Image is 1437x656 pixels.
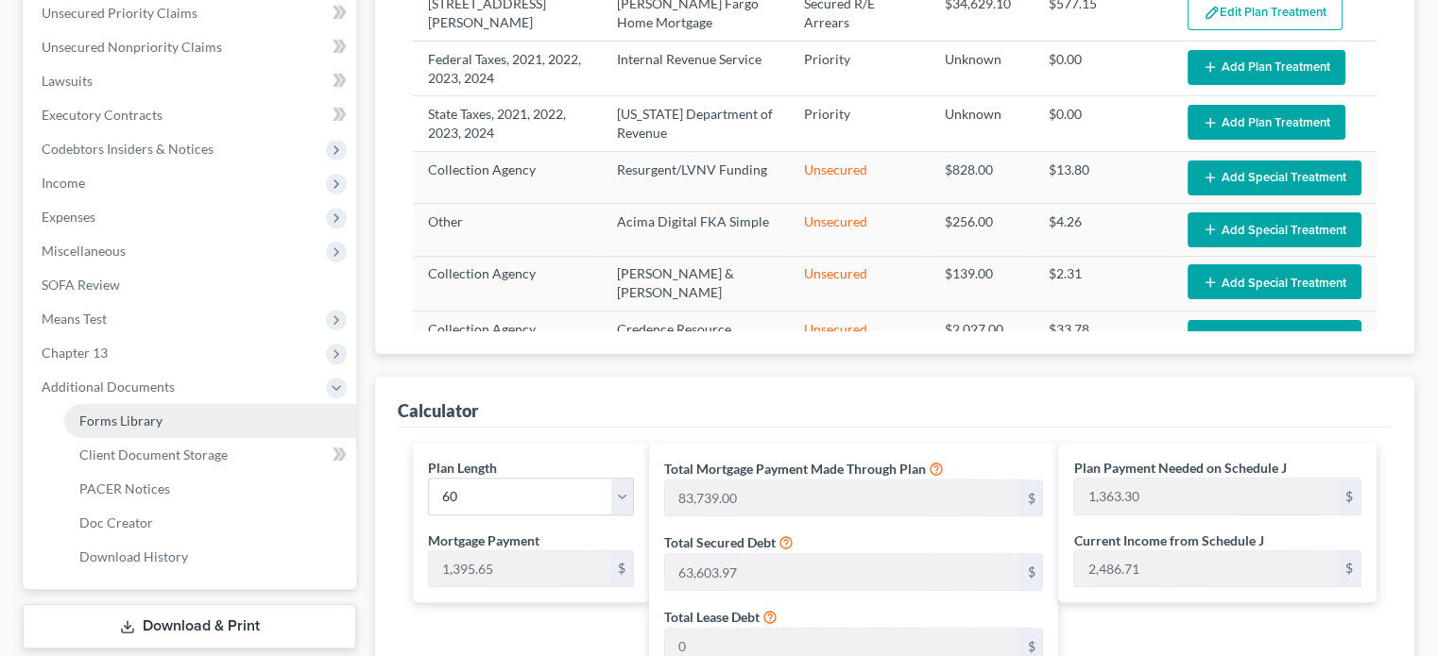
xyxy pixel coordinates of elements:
[1073,458,1286,478] label: Plan Payment Needed on Schedule J
[42,345,108,361] span: Chapter 13
[1074,479,1338,514] input: 0.00
[602,311,789,366] td: Credence Resource Management
[1074,551,1338,587] input: 0.00
[429,551,610,587] input: 0.00
[1019,554,1042,590] div: $
[664,607,760,627] label: Total Lease Debt
[26,98,356,132] a: Executory Contracts
[42,107,163,123] span: Executory Contracts
[665,480,1019,516] input: 0.00
[64,540,356,574] a: Download History
[789,311,929,366] td: Unsecured
[789,151,929,203] td: Unsecured
[64,404,356,438] a: Forms Library
[42,141,214,157] span: Codebtors Insiders & Notices
[929,42,1033,96] td: Unknown
[79,412,163,429] span: Forms Library
[42,378,175,395] span: Additional Documents
[79,548,188,564] span: Download History
[1338,479,1360,514] div: $
[42,311,107,327] span: Means Test
[789,42,929,96] td: Priority
[1073,530,1263,550] label: Current Income from Schedule J
[1033,96,1172,151] td: $0.00
[413,42,602,96] td: Federal Taxes, 2021, 2022, 2023, 2024
[42,73,93,89] span: Lawsuits
[64,506,356,540] a: Doc Creator
[789,96,929,151] td: Priority
[1188,212,1361,247] button: Add Special Treatment
[1338,551,1360,587] div: $
[413,204,602,256] td: Other
[602,96,789,151] td: [US_STATE] Department of Revenue
[79,514,153,530] span: Doc Creator
[428,458,497,478] label: Plan Length
[398,399,478,422] div: Calculator
[23,604,356,648] a: Download & Print
[1033,151,1172,203] td: $13.80
[664,459,926,479] label: Total Mortgage Payment Made Through Plan
[929,204,1033,256] td: $256.00
[1033,311,1172,366] td: $33.78
[665,554,1019,590] input: 0.00
[413,96,602,151] td: State Taxes, 2021, 2022, 2023, 2024
[789,204,929,256] td: Unsecured
[26,30,356,64] a: Unsecured Nonpriority Claims
[1188,105,1345,140] button: Add Plan Treatment
[413,311,602,366] td: Collection Agency
[64,472,356,506] a: PACER Notices
[929,151,1033,203] td: $828.00
[42,5,197,21] span: Unsecured Priority Claims
[929,256,1033,311] td: $139.00
[1033,256,1172,311] td: $2.31
[1188,160,1361,195] button: Add Special Treatment
[79,480,170,496] span: PACER Notices
[428,530,539,550] label: Mortgage Payment
[602,151,789,203] td: Resurgent/LVNV Funding
[1188,320,1361,355] button: Add Special Treatment
[42,39,222,55] span: Unsecured Nonpriority Claims
[42,209,95,225] span: Expenses
[26,268,356,302] a: SOFA Review
[1019,480,1042,516] div: $
[1188,264,1361,299] button: Add Special Treatment
[1033,204,1172,256] td: $4.26
[413,256,602,311] td: Collection Agency
[929,311,1033,366] td: $2,027.00
[79,446,228,463] span: Client Document Storage
[42,175,85,191] span: Income
[64,438,356,472] a: Client Document Storage
[1204,5,1220,21] img: edit-pencil-c1479a1de80d8dea1e2430c2f745a3c6a07e9d7aa2eeffe225670001d78357a8.svg
[42,243,126,259] span: Miscellaneous
[929,96,1033,151] td: Unknown
[1033,42,1172,96] td: $0.00
[1188,50,1345,85] button: Add Plan Treatment
[602,42,789,96] td: Internal Revenue Service
[602,256,789,311] td: [PERSON_NAME] & [PERSON_NAME]
[610,551,633,587] div: $
[602,204,789,256] td: Acima Digital FKA Simple
[789,256,929,311] td: Unsecured
[664,532,776,552] label: Total Secured Debt
[26,64,356,98] a: Lawsuits
[413,151,602,203] td: Collection Agency
[42,277,120,293] span: SOFA Review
